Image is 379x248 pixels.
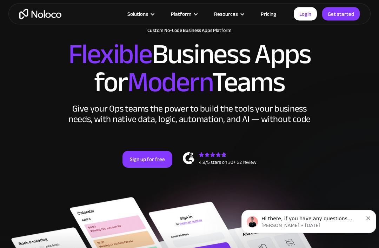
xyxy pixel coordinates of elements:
[122,151,172,168] a: Sign up for free
[322,7,360,21] a: Get started
[119,9,162,19] div: Solutions
[68,28,152,81] span: Flexible
[7,28,372,34] h1: Custom No-Code Business Apps Platform
[67,104,312,125] div: Give your Ops teams the power to build the tools your business needs, with native data, logic, au...
[205,9,252,19] div: Resources
[214,9,238,19] div: Resources
[252,9,285,19] a: Pricing
[7,41,372,97] h2: Business Apps for Teams
[162,9,205,19] div: Platform
[19,9,61,20] a: home
[239,195,379,244] iframe: Intercom notifications message
[127,9,148,19] div: Solutions
[127,56,212,109] span: Modern
[171,9,191,19] div: Platform
[294,7,317,21] a: Login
